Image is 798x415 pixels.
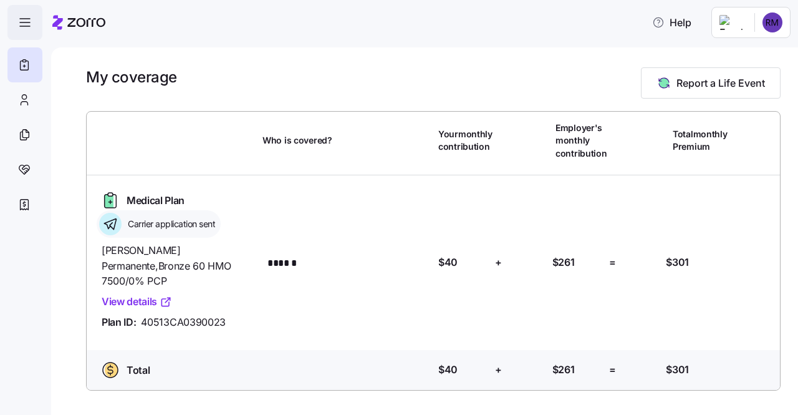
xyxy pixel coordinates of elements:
span: $301 [666,255,689,270]
span: Help [652,15,691,30]
span: $261 [552,255,575,270]
button: Report a Life Event [641,67,781,99]
span: Carrier application sent [124,218,215,230]
img: Employer logo [719,15,744,30]
span: + [495,255,502,270]
span: Plan ID: [102,315,136,330]
button: Help [642,10,701,35]
span: Your monthly contribution [438,128,493,154]
span: Total [127,363,150,378]
span: = [609,362,616,378]
span: Total monthly Premium [673,128,728,154]
span: Employer's monthly contribution [555,122,607,160]
span: Report a Life Event [676,76,765,90]
h1: My coverage [86,67,177,87]
a: View details [102,294,172,310]
span: Who is covered? [262,134,332,147]
span: = [609,255,616,270]
span: [PERSON_NAME] Permanente , Bronze 60 HMO 7500/0% PCP [102,243,252,289]
span: + [495,362,502,378]
span: $301 [666,362,689,378]
span: 40513CA0390023 [141,315,226,330]
span: Medical Plan [127,193,185,208]
span: $40 [438,362,458,378]
span: $40 [438,255,458,270]
span: $261 [552,362,575,378]
img: 473deb653e561064bc2ae39ce59bbc6d [762,12,782,32]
